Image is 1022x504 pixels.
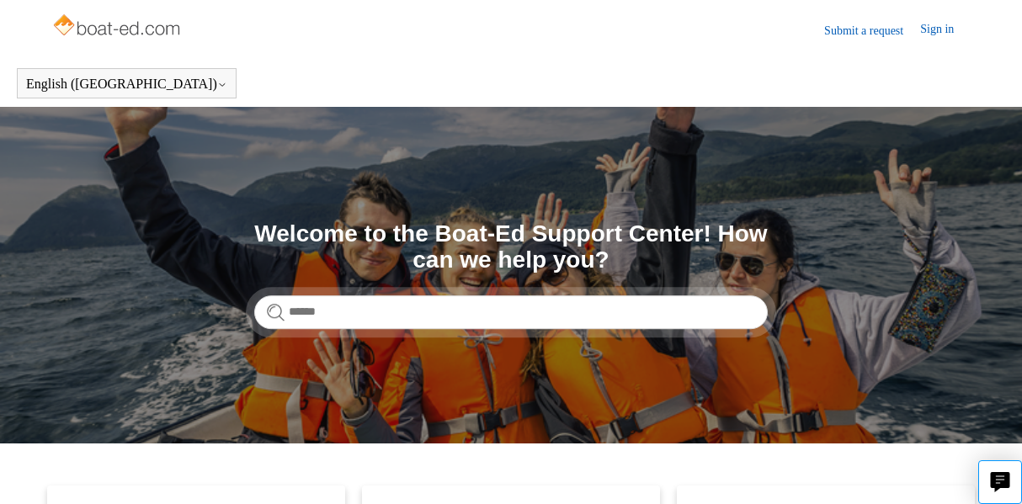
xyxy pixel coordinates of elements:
input: Search [254,295,768,329]
a: Submit a request [824,22,920,40]
img: Boat-Ed Help Center home page [51,10,185,44]
a: Sign in [920,20,971,40]
button: Live chat [978,460,1022,504]
button: English ([GEOGRAPHIC_DATA]) [26,77,227,92]
h1: Welcome to the Boat-Ed Support Center! How can we help you? [254,221,768,273]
